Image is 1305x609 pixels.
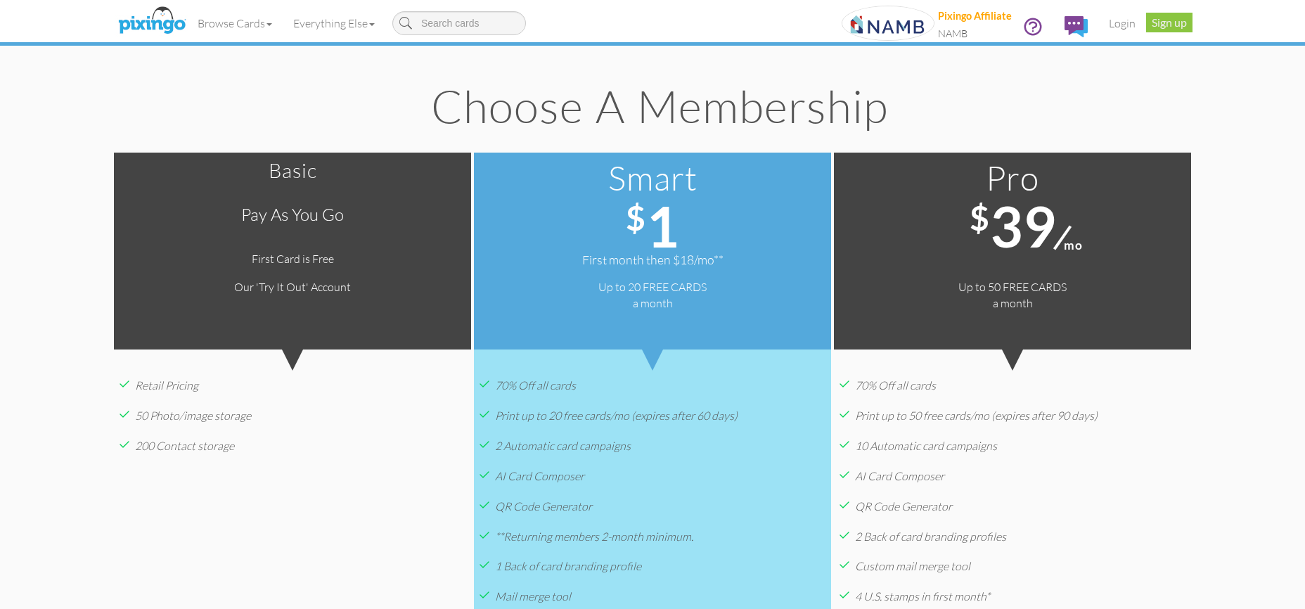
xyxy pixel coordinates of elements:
[283,6,385,41] a: Everything Else
[474,251,831,269] div: First month then $18/mo**
[495,469,584,483] span: AI Card Composer
[137,81,1182,130] h1: Choose a Membership
[124,205,461,224] h3: Pay as you go
[495,409,738,423] span: Print up to 20 free cards/mo (expires after 60 days)
[855,439,997,453] span: 10 Automatic card campaigns
[834,279,1191,295] div: Up to 50 FREE CARDS
[970,198,990,238] sup: $
[474,279,831,295] div: Up to 20 FREE CARDS
[855,559,970,573] span: Custom mail merge tool
[474,295,831,312] div: a month
[990,192,1056,259] span: 39
[121,160,464,182] h2: Basic
[938,9,1012,24] div: Pixingo Affiliate
[495,530,693,544] span: **Returning members 2-month minimum.
[114,251,471,267] div: First Card is Free
[841,160,1184,197] h2: Pro
[834,295,1191,312] div: a month
[842,6,934,41] img: 20250613-165939-9d30799bdb56-250.png
[855,499,952,513] span: QR Code Generator
[855,378,936,392] span: 70% Off all cards
[626,198,646,238] sup: $
[646,192,679,259] span: 1
[855,530,1006,544] span: 2 Back of card branding profiles
[1065,16,1088,37] img: comments.svg
[114,279,471,295] div: Our 'Try It Out' Account
[187,6,283,41] a: Browse Cards
[392,11,526,35] input: Search cards
[495,439,631,453] span: 2 Automatic card campaigns
[115,4,189,39] img: pixingo logo
[855,589,990,603] span: 4 U.S. stamps in first month*
[938,27,1012,41] div: NAMB
[495,589,571,603] span: Mail merge tool
[135,439,234,453] span: 200 Contact storage
[135,378,198,392] span: Retail Pricing
[495,499,592,513] span: QR Code Generator
[135,409,251,423] span: 50 Photo/image storage
[855,469,944,483] span: AI Card Composer
[1146,13,1192,32] a: Sign up
[855,409,1098,423] span: Print up to 50 free cards/mo (expires after 90 days)
[495,559,641,573] span: 1 Back of card branding profile
[481,160,824,197] h2: Smart
[1098,6,1146,41] a: Login
[495,378,576,392] span: 70% Off all cards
